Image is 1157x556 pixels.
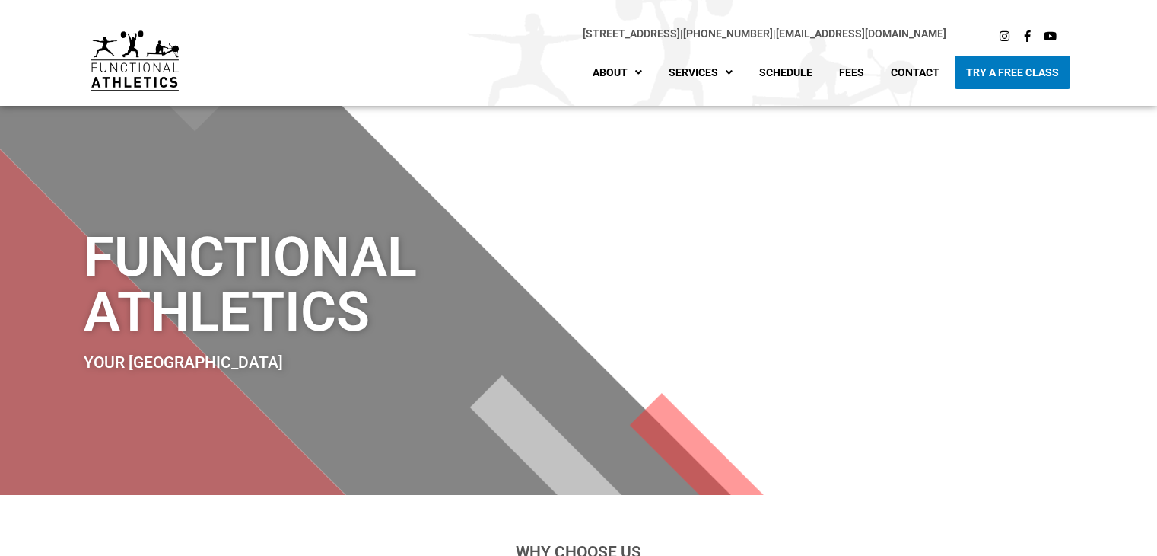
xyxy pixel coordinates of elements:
p: | [209,25,946,43]
h1: Functional Athletics [84,230,672,340]
a: Try A Free Class [955,56,1070,89]
a: Schedule [748,56,824,89]
a: Services [657,56,744,89]
span: | [583,27,683,40]
h2: Your [GEOGRAPHIC_DATA] [84,355,672,371]
a: [EMAIL_ADDRESS][DOMAIN_NAME] [776,27,946,40]
a: Contact [879,56,951,89]
a: Fees [828,56,876,89]
img: default-logo [91,30,179,91]
a: [STREET_ADDRESS] [583,27,680,40]
a: About [581,56,653,89]
a: [PHONE_NUMBER] [683,27,773,40]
